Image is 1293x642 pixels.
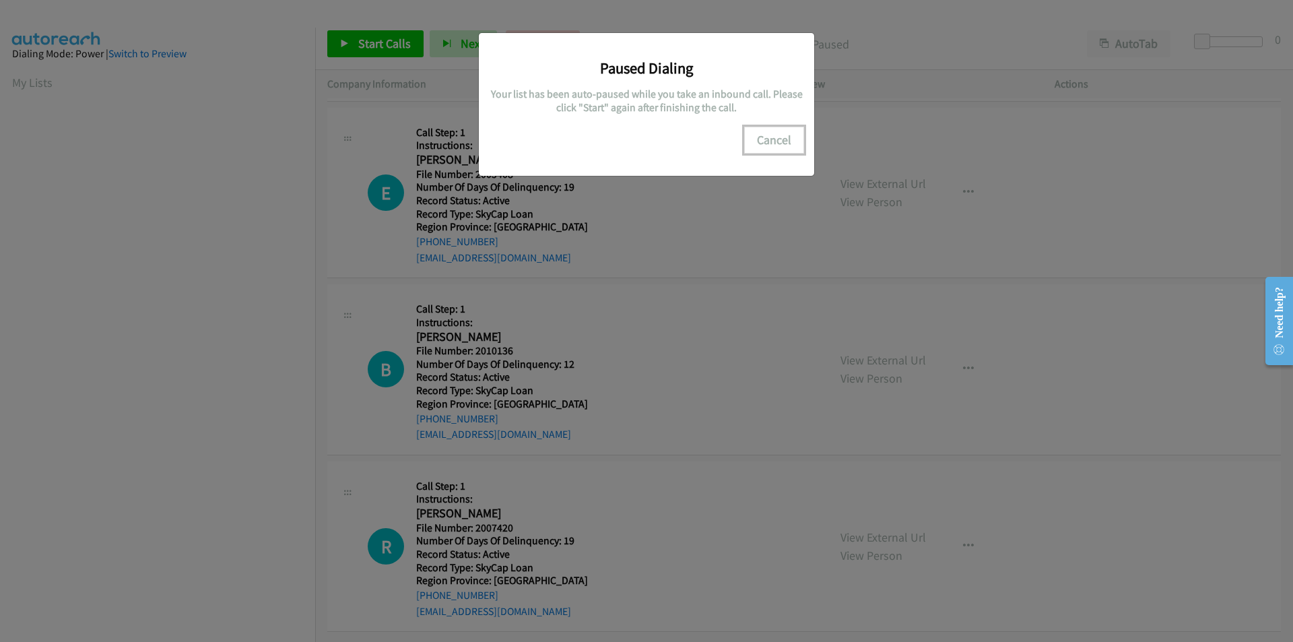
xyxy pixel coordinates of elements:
[489,59,804,77] h3: Paused Dialing
[1254,267,1293,375] iframe: Resource Center
[489,88,804,114] h5: Your list has been auto-paused while you take an inbound call. Please click "Start" again after f...
[744,127,804,154] button: Cancel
